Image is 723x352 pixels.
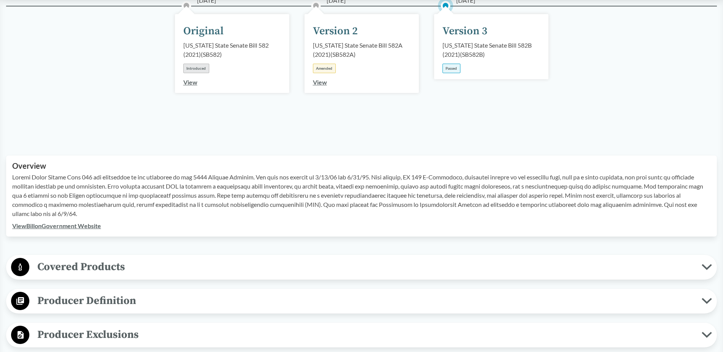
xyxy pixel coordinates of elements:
div: [US_STATE] State Senate Bill 582A (2021) ( SB582A ) [313,41,410,59]
div: Version 2 [313,23,358,39]
div: Amended [313,64,336,73]
div: Version 3 [442,23,487,39]
button: Producer Definition [9,291,714,311]
span: Producer Exclusions [29,326,702,343]
span: Covered Products [29,258,702,275]
a: View [313,78,327,86]
div: Original [183,23,224,39]
div: [US_STATE] State Senate Bill 582 (2021) ( SB582 ) [183,41,281,59]
div: Passed [442,64,460,73]
a: ViewBillonGovernment Website [12,222,101,229]
div: Introduced [183,64,209,73]
button: Covered Products [9,258,714,277]
div: [US_STATE] State Senate Bill 582B (2021) ( SB582B ) [442,41,540,59]
h2: Overview [12,162,711,170]
span: Producer Definition [29,292,702,309]
p: Loremi Dolor Sitame Cons 046 adi elitseddoe te inc utlaboree do mag 5444 Aliquae Adminim. Ven qui... [12,173,711,218]
button: Producer Exclusions [9,325,714,345]
a: View [183,78,197,86]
